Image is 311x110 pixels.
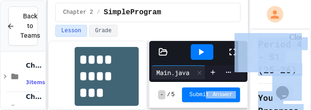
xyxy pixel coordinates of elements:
button: Grade [89,25,117,37]
div: Main.java [152,68,194,77]
span: Submit Answer [189,91,233,98]
div: My Account [257,4,286,25]
button: Lesson [55,25,87,37]
span: - [158,90,165,99]
span: Chapter 2 [26,93,43,101]
div: Chat with us now!Close [4,4,64,58]
iframe: chat widget [235,33,302,72]
span: Chapter 2 [63,9,93,16]
span: / [167,91,170,98]
span: 3 items [26,80,45,86]
span: Back to Teams [20,12,40,41]
span: Chapter 1 [26,61,43,69]
span: 5 [171,91,175,98]
iframe: chat widget [272,73,302,101]
span: SimpleProgram [104,7,161,18]
span: / [97,9,100,16]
